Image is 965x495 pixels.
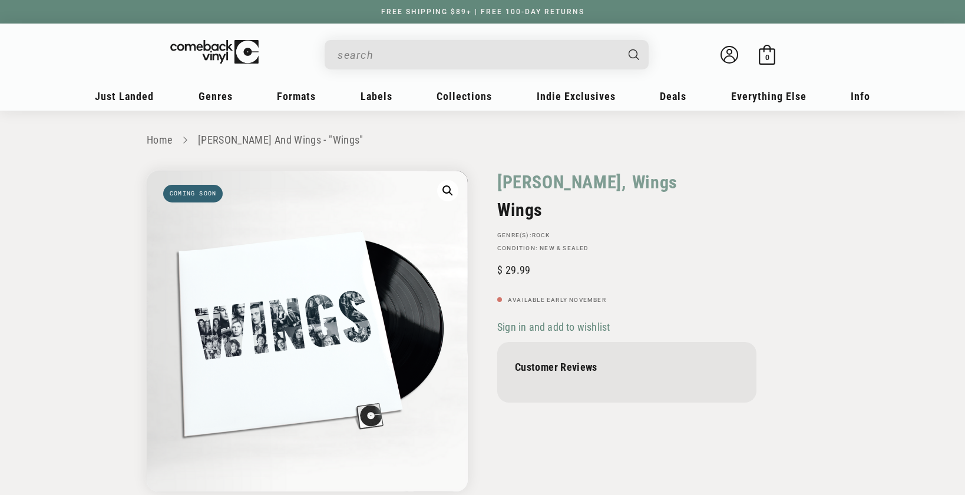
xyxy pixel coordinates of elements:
[199,90,233,102] span: Genres
[532,232,550,238] a: Rock
[497,200,756,220] h2: Wings
[619,40,650,69] button: Search
[765,53,769,62] span: 0
[497,232,756,239] p: GENRE(S):
[660,90,686,102] span: Deals
[497,320,613,334] button: Sign in and add to wishlist
[537,90,616,102] span: Indie Exclusives
[277,90,316,102] span: Formats
[198,134,363,146] a: [PERSON_NAME] And Wings - "Wings"
[515,361,739,373] p: Customer Reviews
[147,134,172,146] a: Home
[851,90,870,102] span: Info
[163,185,223,202] span: Coming soon
[338,43,617,67] input: search
[508,297,606,303] span: Available Early November
[497,245,756,252] p: Condition: New & Sealed
[147,132,818,149] nav: breadcrumbs
[497,264,503,276] span: $
[497,321,610,333] span: Sign in and add to wishlist
[369,8,596,16] a: FREE SHIPPING $89+ | FREE 100-DAY RETURNS
[497,171,626,194] a: [PERSON_NAME],
[497,264,530,276] span: 29.99
[361,90,392,102] span: Labels
[731,90,807,102] span: Everything Else
[325,40,649,69] div: Search
[632,171,678,194] a: Wings
[95,90,154,102] span: Just Landed
[437,90,492,102] span: Collections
